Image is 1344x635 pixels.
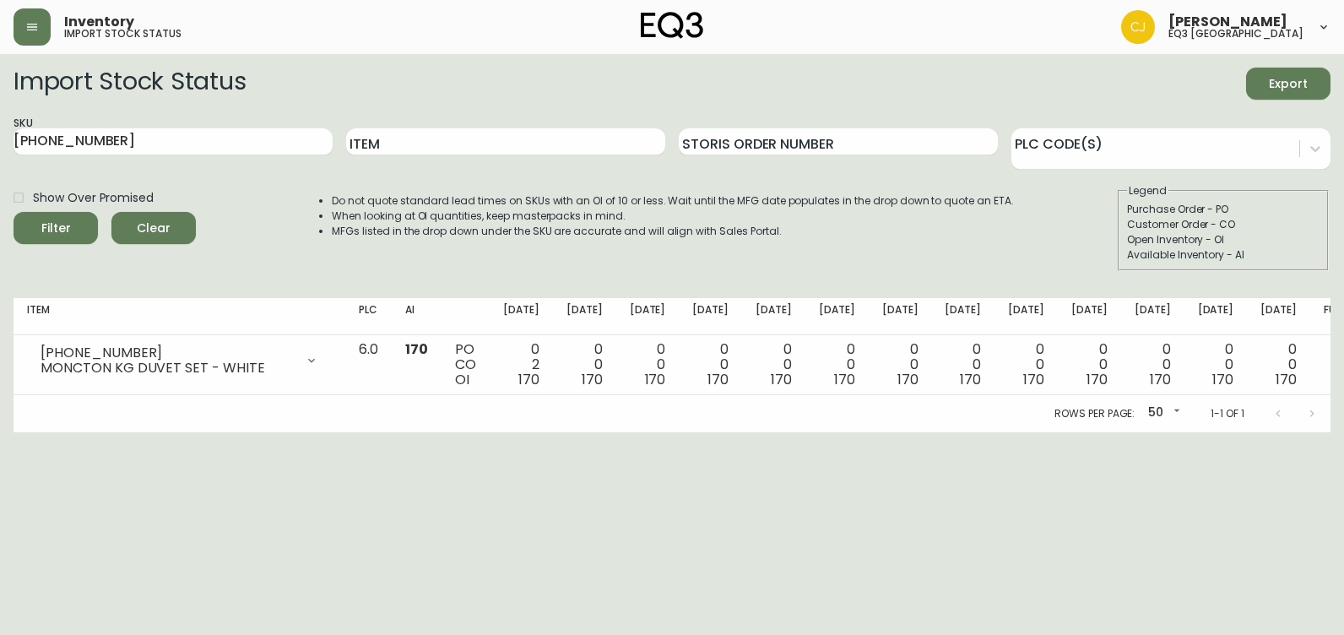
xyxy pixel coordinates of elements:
[805,298,869,335] th: [DATE]
[64,15,134,29] span: Inventory
[869,298,932,335] th: [DATE]
[392,298,442,335] th: AI
[1141,399,1184,427] div: 50
[503,342,539,388] div: 0 2
[518,370,539,389] span: 170
[834,370,855,389] span: 170
[455,342,476,388] div: PO CO
[1127,183,1168,198] legend: Legend
[1260,342,1297,388] div: 0 0
[345,335,392,395] td: 6.0
[553,298,616,335] th: [DATE]
[332,209,1014,224] li: When looking at OI quantities, keep masterpacks in mind.
[692,342,729,388] div: 0 0
[679,298,742,335] th: [DATE]
[882,342,919,388] div: 0 0
[1246,68,1330,100] button: Export
[27,342,332,379] div: [PHONE_NUMBER]MONCTON KG DUVET SET - WHITE
[1184,298,1248,335] th: [DATE]
[1023,370,1044,389] span: 170
[1054,406,1135,421] p: Rows per page:
[566,342,603,388] div: 0 0
[756,342,792,388] div: 0 0
[111,212,196,244] button: Clear
[41,218,71,239] div: Filter
[1260,73,1317,95] span: Export
[14,212,98,244] button: Filter
[490,298,553,335] th: [DATE]
[645,370,666,389] span: 170
[1168,15,1287,29] span: [PERSON_NAME]
[1212,370,1233,389] span: 170
[945,342,981,388] div: 0 0
[707,370,729,389] span: 170
[14,298,345,335] th: Item
[33,189,154,207] span: Show Over Promised
[64,29,182,39] h5: import stock status
[641,12,703,39] img: logo
[994,298,1058,335] th: [DATE]
[1121,10,1155,44] img: 7836c8950ad67d536e8437018b5c2533
[332,193,1014,209] li: Do not quote standard lead times on SKUs with an OI of 10 or less. Wait until the MFG date popula...
[630,342,666,388] div: 0 0
[1127,232,1320,247] div: Open Inventory - OI
[1121,298,1184,335] th: [DATE]
[1150,370,1171,389] span: 170
[125,218,182,239] span: Clear
[819,342,855,388] div: 0 0
[332,224,1014,239] li: MFGs listed in the drop down under the SKU are accurate and will align with Sales Portal.
[1247,298,1310,335] th: [DATE]
[455,370,469,389] span: OI
[1008,342,1044,388] div: 0 0
[41,345,295,361] div: [PHONE_NUMBER]
[1127,247,1320,263] div: Available Inventory - AI
[931,298,994,335] th: [DATE]
[1168,29,1303,39] h5: eq3 [GEOGRAPHIC_DATA]
[1276,370,1297,389] span: 170
[960,370,981,389] span: 170
[41,361,295,376] div: MONCTON KG DUVET SET - WHITE
[1071,342,1108,388] div: 0 0
[771,370,792,389] span: 170
[1058,298,1121,335] th: [DATE]
[405,339,428,359] span: 170
[1211,406,1244,421] p: 1-1 of 1
[345,298,392,335] th: PLC
[14,68,246,100] h2: Import Stock Status
[1198,342,1234,388] div: 0 0
[1127,217,1320,232] div: Customer Order - CO
[1087,370,1108,389] span: 170
[897,370,919,389] span: 170
[1127,202,1320,217] div: Purchase Order - PO
[742,298,805,335] th: [DATE]
[582,370,603,389] span: 170
[616,298,680,335] th: [DATE]
[1135,342,1171,388] div: 0 0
